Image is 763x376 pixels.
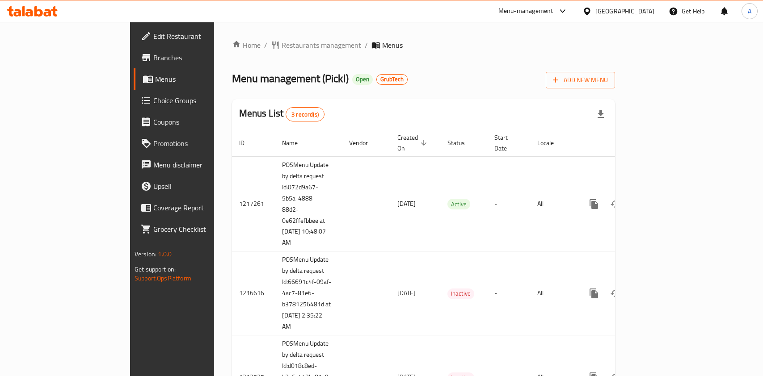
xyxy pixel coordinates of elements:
[487,251,530,335] td: -
[135,248,156,260] span: Version:
[595,6,654,16] div: [GEOGRAPHIC_DATA]
[397,287,416,299] span: [DATE]
[447,288,474,299] span: Inactive
[134,133,257,154] a: Promotions
[135,263,176,275] span: Get support on:
[537,138,565,148] span: Locale
[134,175,257,197] a: Upsell
[487,156,530,251] td: -
[275,156,342,251] td: POSMenu Update by delta request Id:072d9a67-5b5a-4888-88d2-0e62ffefbbee at [DATE] 10:48:07 AM
[352,74,373,85] div: Open
[530,156,576,251] td: All
[377,75,407,83] span: GrubTech
[134,154,257,175] a: Menu disclaimer
[553,75,608,86] span: Add New Menu
[232,68,349,88] span: Menu management ( Pickl )
[153,95,250,106] span: Choice Groups
[447,138,476,148] span: Status
[605,283,626,304] button: Change Status
[264,40,267,50] li: /
[275,251,342,335] td: POSMenu Update by delta request Id:66691c4f-09af-4ac7-81e6-b3781256481d at [DATE] 2:35:22 AM
[134,197,257,218] a: Coverage Report
[397,132,430,154] span: Created On
[286,110,324,119] span: 3 record(s)
[748,6,751,16] span: A
[153,159,250,170] span: Menu disclaimer
[494,132,519,154] span: Start Date
[134,90,257,111] a: Choice Groups
[155,74,250,84] span: Menus
[134,25,257,47] a: Edit Restaurant
[135,272,191,284] a: Support.OpsPlatform
[158,248,172,260] span: 1.0.0
[153,117,250,127] span: Coupons
[282,138,309,148] span: Name
[382,40,403,50] span: Menus
[286,107,325,121] div: Total records count
[153,202,250,213] span: Coverage Report
[576,130,676,157] th: Actions
[153,31,250,42] span: Edit Restaurant
[134,111,257,133] a: Coupons
[590,104,611,125] div: Export file
[134,47,257,68] a: Branches
[134,218,257,240] a: Grocery Checklist
[239,107,325,121] h2: Menus List
[239,138,256,148] span: ID
[397,198,416,209] span: [DATE]
[134,68,257,90] a: Menus
[352,75,373,83] span: Open
[583,193,605,215] button: more
[498,6,553,17] div: Menu-management
[153,181,250,192] span: Upsell
[583,283,605,304] button: more
[546,72,615,88] button: Add New Menu
[447,199,470,209] span: Active
[605,193,626,215] button: Change Status
[530,251,576,335] td: All
[282,40,361,50] span: Restaurants management
[271,40,361,50] a: Restaurants management
[349,138,379,148] span: Vendor
[365,40,368,50] li: /
[232,40,615,50] nav: breadcrumb
[153,138,250,149] span: Promotions
[153,224,250,234] span: Grocery Checklist
[153,52,250,63] span: Branches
